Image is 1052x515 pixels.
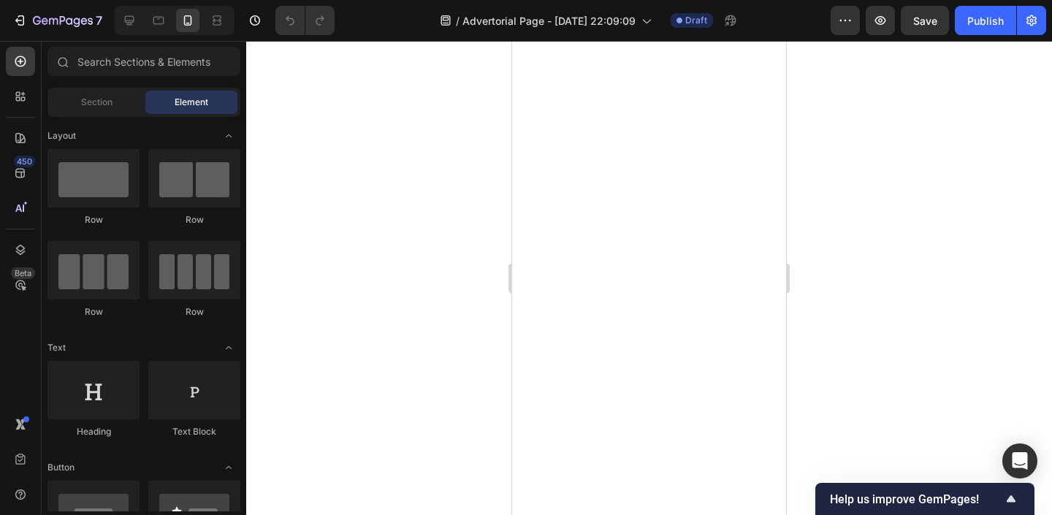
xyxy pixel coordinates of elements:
[217,456,240,479] span: Toggle open
[217,336,240,359] span: Toggle open
[11,267,35,279] div: Beta
[685,14,707,27] span: Draft
[47,461,75,474] span: Button
[175,96,208,109] span: Element
[14,156,35,167] div: 450
[6,6,109,35] button: 7
[81,96,113,109] span: Section
[955,6,1016,35] button: Publish
[901,6,949,35] button: Save
[47,47,240,76] input: Search Sections & Elements
[512,41,786,515] iframe: Design area
[1002,443,1037,478] div: Open Intercom Messenger
[47,341,66,354] span: Text
[462,13,636,28] span: Advertorial Page - [DATE] 22:09:09
[913,15,937,27] span: Save
[148,213,240,226] div: Row
[217,124,240,148] span: Toggle open
[148,425,240,438] div: Text Block
[967,13,1004,28] div: Publish
[275,6,335,35] div: Undo/Redo
[456,13,460,28] span: /
[148,305,240,318] div: Row
[47,425,140,438] div: Heading
[830,492,1002,506] span: Help us improve GemPages!
[47,129,76,142] span: Layout
[96,12,102,29] p: 7
[47,213,140,226] div: Row
[830,490,1020,508] button: Show survey - Help us improve GemPages!
[47,305,140,318] div: Row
